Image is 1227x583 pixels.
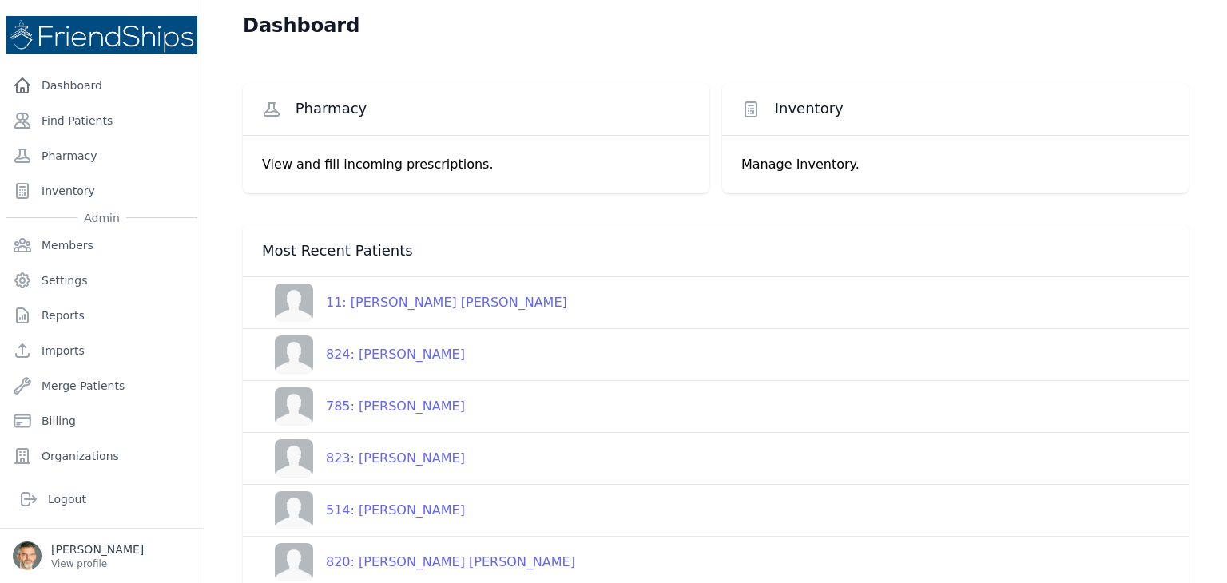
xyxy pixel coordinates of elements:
[262,241,413,260] span: Most Recent Patients
[275,284,313,322] img: person-242608b1a05df3501eefc295dc1bc67a.jpg
[313,449,465,468] div: 823: [PERSON_NAME]
[243,83,709,193] a: Pharmacy View and fill incoming prescriptions.
[6,299,197,331] a: Reports
[313,553,575,572] div: 820: [PERSON_NAME] [PERSON_NAME]
[262,543,575,581] a: 820: [PERSON_NAME] [PERSON_NAME]
[722,83,1189,193] a: Inventory Manage Inventory.
[262,284,567,322] a: 11: [PERSON_NAME] [PERSON_NAME]
[6,440,197,472] a: Organizations
[262,335,465,374] a: 824: [PERSON_NAME]
[313,397,465,416] div: 785: [PERSON_NAME]
[296,99,367,118] span: Pharmacy
[243,13,359,38] h1: Dashboard
[6,16,197,54] img: Medical Missions EMR
[6,229,197,261] a: Members
[262,387,465,426] a: 785: [PERSON_NAME]
[262,439,465,478] a: 823: [PERSON_NAME]
[275,439,313,478] img: person-242608b1a05df3501eefc295dc1bc67a.jpg
[77,210,126,226] span: Admin
[275,543,313,581] img: person-242608b1a05df3501eefc295dc1bc67a.jpg
[51,557,144,570] p: View profile
[262,155,690,174] p: View and fill incoming prescriptions.
[13,541,191,570] a: [PERSON_NAME] View profile
[775,99,844,118] span: Inventory
[262,491,465,529] a: 514: [PERSON_NAME]
[6,335,197,367] a: Imports
[6,370,197,402] a: Merge Patients
[6,264,197,296] a: Settings
[6,140,197,172] a: Pharmacy
[313,293,567,312] div: 11: [PERSON_NAME] [PERSON_NAME]
[313,501,465,520] div: 514: [PERSON_NAME]
[6,175,197,207] a: Inventory
[275,387,313,426] img: person-242608b1a05df3501eefc295dc1bc67a.jpg
[313,345,465,364] div: 824: [PERSON_NAME]
[6,69,197,101] a: Dashboard
[275,491,313,529] img: person-242608b1a05df3501eefc295dc1bc67a.jpg
[741,155,1169,174] p: Manage Inventory.
[275,335,313,374] img: person-242608b1a05df3501eefc295dc1bc67a.jpg
[6,105,197,137] a: Find Patients
[51,541,144,557] p: [PERSON_NAME]
[6,405,197,437] a: Billing
[13,483,191,515] a: Logout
